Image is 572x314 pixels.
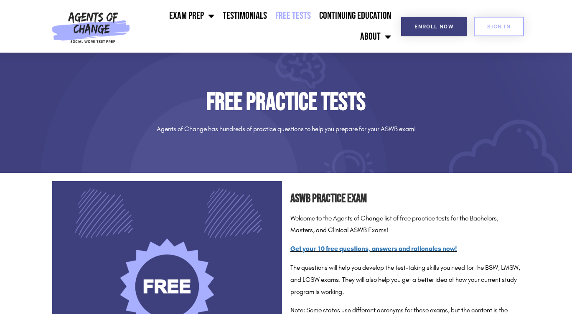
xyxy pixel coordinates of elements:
a: Free Tests [271,5,315,26]
a: Enroll Now [401,17,467,36]
a: Continuing Education [315,5,395,26]
p: The questions will help you develop the test-taking skills you need for the BSW, LMSW, and LCSW e... [290,262,520,298]
a: Get your 10 free questions, answers and rationales now! [290,245,457,253]
a: Testimonials [219,5,271,26]
p: Welcome to the Agents of Change list of free practice tests for the Bachelors, Masters, and Clini... [290,213,520,237]
h1: Free Practice Tests [52,90,520,115]
nav: Menu [134,5,395,47]
p: Agents of Change has hundreds of practice questions to help you prepare for your ASWB exam! [52,123,520,135]
a: SIGN IN [474,17,524,36]
a: About [356,26,395,47]
a: Exam Prep [165,5,219,26]
h2: ASWB Practice Exam [290,190,520,208]
span: Enroll Now [414,24,453,29]
span: SIGN IN [487,24,511,29]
